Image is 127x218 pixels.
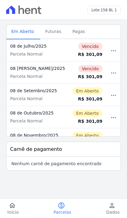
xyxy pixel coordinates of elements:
[10,73,65,79] div: Parcela Normal
[67,24,90,39] a: Pagas
[72,87,102,95] span: Em Aberto
[72,51,102,57] div: R$ 301,09
[72,118,102,124] div: R$ 301,09
[10,146,62,153] h3: Carnê de pagamento
[91,7,117,13] h3: Lote:
[10,110,65,116] div: 08 de Outubro/2025
[7,209,19,215] span: Início
[10,88,65,94] div: 08 de Setembro/2025
[9,202,16,209] i: home
[69,25,89,38] span: Pagas
[46,202,79,215] a: paidParcelas
[72,74,102,80] div: R$ 301,09
[99,202,127,215] a: personDados
[72,96,102,102] div: R$ 301,09
[108,202,116,209] i: person
[41,25,65,38] span: Futuras
[78,43,102,50] span: Vencido
[11,161,102,167] p: Nenhum carnê de pagamento encontrado
[106,209,120,215] span: Dados
[10,96,65,102] div: Parcela Normal
[10,118,65,124] div: Parcela Normal
[58,202,65,209] i: paid
[72,132,102,139] span: Em Aberto
[54,209,71,215] span: Parcelas
[8,25,38,38] span: Em Aberto
[78,65,102,72] span: Vencido
[72,110,102,117] span: Em Aberto
[10,43,65,49] div: 08 de Julho/2025
[101,8,117,12] span: 158 BL 1
[10,132,65,138] div: 08 de Novembro/2025
[10,65,65,71] div: 08 [PERSON_NAME]/2025
[10,51,65,57] div: Parcela Normal
[6,24,40,39] a: Em Aberto
[40,24,67,39] a: Futuras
